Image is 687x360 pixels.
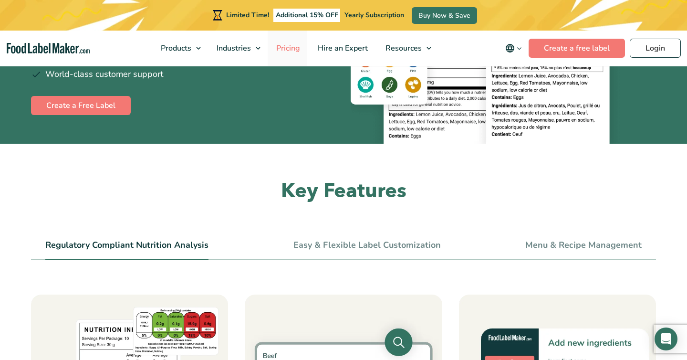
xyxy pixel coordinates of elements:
[525,239,642,260] li: Menu & Recipe Management
[45,239,208,260] li: Regulatory Compliant Nutrition Analysis
[499,39,529,58] button: Change language
[45,240,208,251] a: Regulatory Compliant Nutrition Analysis
[377,31,436,66] a: Resources
[383,43,423,53] span: Resources
[152,31,206,66] a: Products
[273,9,341,22] span: Additional 15% OFF
[655,328,677,350] div: Open Intercom Messenger
[31,96,131,115] a: Create a Free Label
[268,31,307,66] a: Pricing
[208,31,265,66] a: Industries
[7,43,90,54] a: Food Label Maker homepage
[273,43,301,53] span: Pricing
[45,68,163,81] span: World-class customer support
[293,239,441,260] li: Easy & Flexible Label Customization
[412,7,477,24] a: Buy Now & Save
[31,178,656,204] h2: Key Features
[158,43,192,53] span: Products
[630,39,681,58] a: Login
[214,43,252,53] span: Industries
[309,31,375,66] a: Hire an Expert
[344,11,404,20] span: Yearly Subscription
[525,240,642,251] a: Menu & Recipe Management
[529,39,625,58] a: Create a free label
[315,43,369,53] span: Hire an Expert
[226,11,269,20] span: Limited Time!
[293,240,441,251] a: Easy & Flexible Label Customization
